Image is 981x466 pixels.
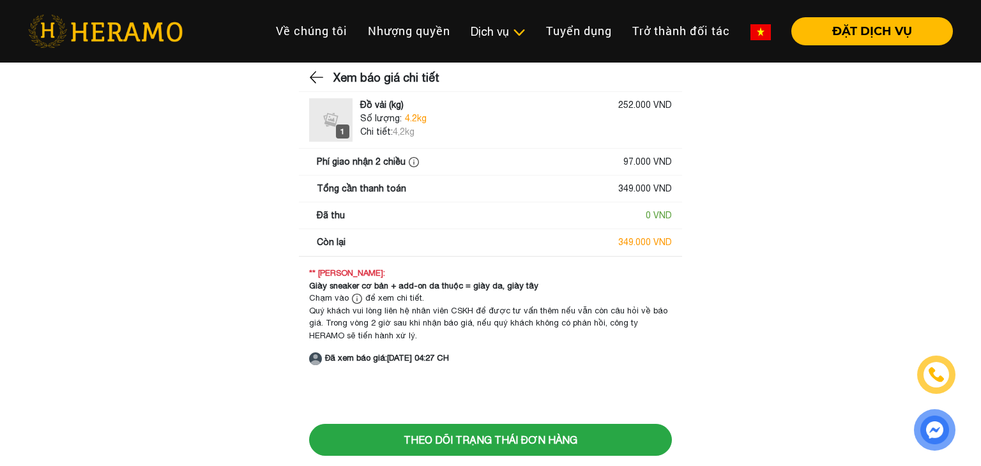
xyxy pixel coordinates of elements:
strong: Giày sneaker cơ bản + add-on da thuộc = giày da, giày tây [309,281,538,290]
div: 349.000 VND [618,182,672,195]
span: 4,2kg [393,126,414,137]
div: Dịch vụ [471,23,526,40]
img: info [409,157,419,167]
button: ĐẶT DỊCH VỤ [791,17,953,45]
a: phone-icon [919,357,954,392]
div: Đã thu [317,209,345,222]
img: subToggleIcon [512,26,526,39]
div: Phí giao nhận 2 chiều [317,155,422,169]
img: back [309,68,326,87]
img: phone-icon [929,368,943,382]
div: 252.000 VND [618,98,672,112]
div: 97.000 VND [623,155,672,169]
img: account [309,352,322,365]
div: Chạm vào để xem chi tiết. [309,292,672,304]
a: ĐẶT DỊCH VỤ [781,26,953,37]
div: Đồ vải (kg) [360,98,404,112]
a: Tuyển dụng [536,17,622,45]
span: Chi tiết: [360,126,393,137]
span: Số lượng: [360,112,402,125]
strong: ** [PERSON_NAME]: [309,268,385,278]
div: 0 VND [646,209,672,222]
a: Nhượng quyền [358,17,460,45]
div: Tổng cần thanh toán [317,182,406,195]
h3: Xem báo giá chi tiết [333,62,439,94]
button: Theo dõi trạng thái đơn hàng [309,424,672,456]
div: Còn lại [317,236,346,249]
img: info [352,294,362,304]
div: Quý khách vui lòng liên hệ nhân viên CSKH để được tư vấn thêm nếu vẫn còn câu hỏi về báo giá. Tro... [309,304,672,342]
div: 349.000 VND [618,236,672,249]
div: 1 [336,124,349,139]
strong: Đã xem báo giá: [DATE] 04:27 CH [325,353,449,363]
img: vn-flag.png [750,24,771,40]
img: heramo-logo.png [28,15,183,48]
a: Về chúng tôi [266,17,358,45]
a: Trở thành đối tác [622,17,740,45]
span: 4.2kg [405,112,427,125]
